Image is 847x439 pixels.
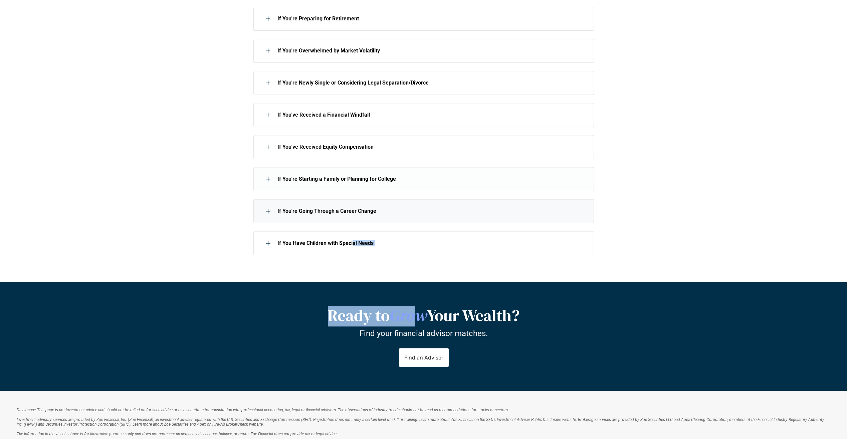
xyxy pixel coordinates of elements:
p: If You're Newly Single or Considering Legal Separation/Divorce [277,80,585,86]
em: The information in the visuals above is for illustrative purposes only and does not represent an ... [17,432,338,436]
p: Find your financial advisor matches. [360,328,488,338]
h2: Ready to Your Wealth? [257,306,591,325]
p: If You're Preparing for Retirement [277,15,585,22]
p: If You're Starting a Family or Planning for College [277,176,585,182]
p: If You're Overwhelmed by Market Volatility [277,47,585,54]
p: If You Have Children with Special Needs [277,240,585,246]
p: If You've Received a Financial Windfall [277,112,585,118]
em: Disclosure: This page is not investment advice and should not be relied on for such advice or as ... [17,408,509,412]
p: If You've Received Equity Compensation [277,144,585,150]
a: Find an Advisor [399,348,448,367]
em: Grow [390,304,427,326]
p: If You're Going Through a Career Change [277,208,585,214]
em: Investment advisory services are provided by Zoe Financial, Inc. (Zoe Financial), an investment a... [17,417,825,427]
p: Find an Advisor [404,354,443,360]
